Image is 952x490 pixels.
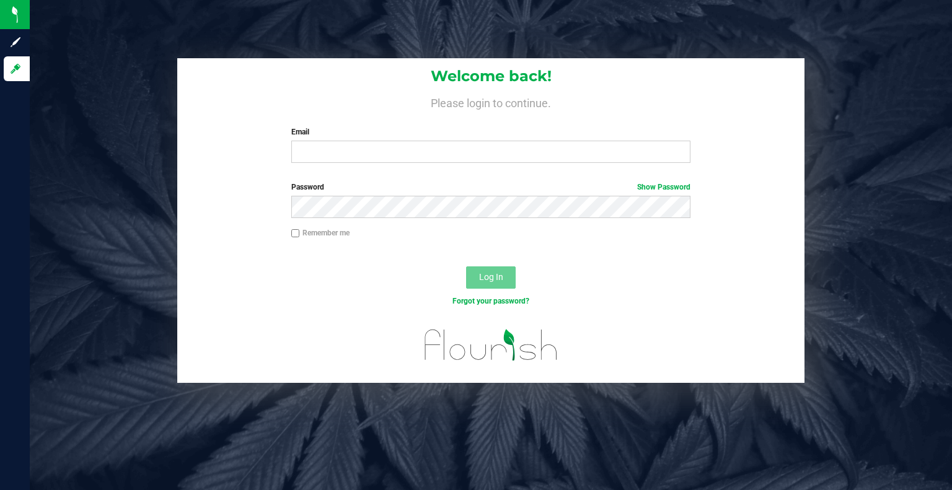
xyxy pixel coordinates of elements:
[291,126,691,138] label: Email
[291,229,300,238] input: Remember me
[9,36,22,48] inline-svg: Sign up
[637,183,690,191] a: Show Password
[177,94,804,109] h4: Please login to continue.
[291,183,324,191] span: Password
[291,227,350,238] label: Remember me
[466,266,516,289] button: Log In
[9,63,22,75] inline-svg: Log in
[413,320,570,370] img: flourish_logo.svg
[479,272,503,282] span: Log In
[177,68,804,84] h1: Welcome back!
[452,297,529,305] a: Forgot your password?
